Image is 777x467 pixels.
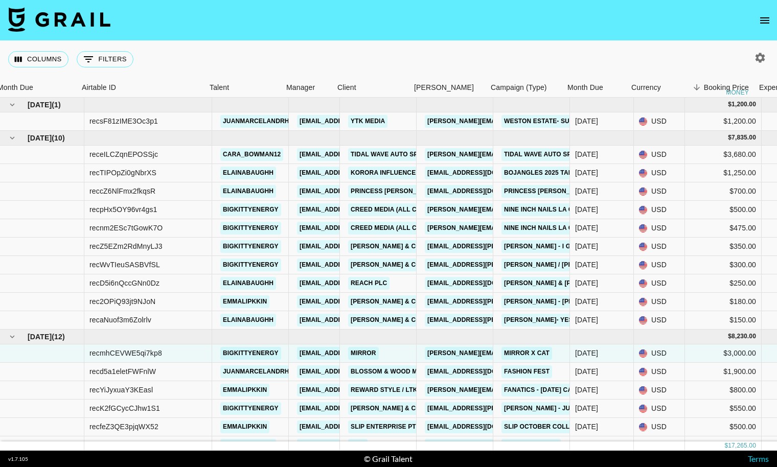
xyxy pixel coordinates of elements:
a: Tidal Wave Auto Spa [348,148,425,161]
a: Nine Inch Nails LA Concert [501,222,602,235]
a: cara_bowman12 [220,148,283,161]
div: Talent [204,78,281,98]
div: Oct '25 [575,422,598,432]
div: recpHx5OY96vr4gs1 [89,204,157,215]
a: Creed Media (All Campaigns) [348,222,454,235]
a: [EMAIL_ADDRESS][PERSON_NAME][DOMAIN_NAME] [297,222,464,235]
a: Blossom & Wood Media Canada INC. [348,365,477,378]
div: recsF81zIME3Oc3p1 [89,116,158,126]
a: Slip October Collaboration [501,421,609,433]
a: [PERSON_NAME] & Co LLC [348,240,437,253]
div: Sep '25 [575,186,598,196]
a: [PERSON_NAME] - [PERSON_NAME] [501,295,617,308]
div: Campaign (Type) [491,78,547,98]
a: [EMAIL_ADDRESS][PERSON_NAME][DOMAIN_NAME] [297,384,464,396]
div: USD [634,201,685,219]
div: $500.00 [685,201,762,219]
div: $800.00 [685,381,762,400]
div: receILCZqnEPOSSjc [89,149,158,159]
a: emmalipkkin [220,295,269,308]
a: YTK Media [348,115,387,128]
a: [EMAIL_ADDRESS][PERSON_NAME][DOMAIN_NAME] [297,421,464,433]
div: USD [634,436,685,455]
div: [PERSON_NAME] [414,78,474,98]
div: Campaign (Type) [486,78,562,98]
div: $700.00 [685,182,762,201]
a: MaH [348,439,368,452]
span: [DATE] [28,100,52,110]
a: bigkittyenergy [220,259,281,271]
a: bigkittyenergy [220,347,281,360]
a: [EMAIL_ADDRESS][DOMAIN_NAME] [425,277,539,290]
a: Tidal Wave Auto Spa [501,148,578,161]
a: [EMAIL_ADDRESS][PERSON_NAME][DOMAIN_NAME] [425,240,591,253]
div: recBl5n0nh4sJyVBg [89,440,155,450]
div: $1,250.00 [685,164,762,182]
div: recZ5EZm2RdMnyLJ3 [89,241,163,251]
a: emmalipkkin [220,384,269,396]
div: Booker [409,78,486,98]
a: [PERSON_NAME][EMAIL_ADDRESS][DOMAIN_NAME] [425,384,591,396]
div: $250.00 [685,274,762,293]
a: elainabaughh [220,185,276,198]
div: Sep '25 [575,296,598,307]
div: $180.00 [685,293,762,311]
div: Currency [631,78,661,98]
div: recYiJyxuaY3KEasl [89,385,153,395]
span: [DATE] [28,133,52,143]
button: Show filters [77,51,133,67]
div: $500.00 [685,418,762,436]
a: [PERSON_NAME] & [PERSON_NAME] I Love Miami x Harbin Sisters [501,277,723,290]
button: hide children [5,98,19,112]
div: recTIPOpZi0gNbrXS [89,168,156,178]
div: $ [728,332,732,341]
a: [EMAIL_ADDRESS][PERSON_NAME][DOMAIN_NAME] [297,115,464,128]
span: ( 12 ) [52,332,65,342]
a: [EMAIL_ADDRESS][DOMAIN_NAME] [425,439,539,452]
div: recaNuof3m6Zolrlv [89,315,151,325]
a: Nine Inch Nails LA Concert [501,203,602,216]
a: [EMAIL_ADDRESS][PERSON_NAME][DOMAIN_NAME] [425,295,591,308]
div: $150.00 [685,311,762,330]
a: [EMAIL_ADDRESS][DOMAIN_NAME] [425,421,539,433]
div: $1,900.00 [685,363,762,381]
a: elainabaughh [220,277,276,290]
div: v 1.7.105 [8,456,28,462]
a: Terms [748,454,769,463]
a: [EMAIL_ADDRESS][PERSON_NAME][DOMAIN_NAME] [297,402,464,415]
a: Fashion Fest [501,365,552,378]
button: Select columns [8,51,68,67]
a: Princess [PERSON_NAME] USA [348,185,454,198]
a: [EMAIL_ADDRESS][PERSON_NAME][DOMAIN_NAME] [297,347,464,360]
div: $1,200.00 [685,112,762,131]
div: Currency [626,78,677,98]
a: [PERSON_NAME] - I got a feeling [501,240,616,253]
div: $300.00 [685,256,762,274]
div: Aug '25 [575,116,598,126]
div: USD [634,400,685,418]
button: hide children [5,330,19,344]
div: USD [634,112,685,131]
div: Month Due [567,78,603,98]
div: recWvTIeuSASBVfSL [89,260,160,270]
div: Manager [281,78,332,98]
a: [EMAIL_ADDRESS][PERSON_NAME][DOMAIN_NAME] [425,259,591,271]
a: Creed Media (All Campaigns) [348,203,454,216]
a: [EMAIL_ADDRESS][PERSON_NAME][DOMAIN_NAME] [297,240,464,253]
a: emmalipkkin [220,421,269,433]
a: Korora Influencer Agency [348,167,451,179]
div: Sep '25 [575,241,598,251]
a: [EMAIL_ADDRESS][DOMAIN_NAME] [425,185,539,198]
div: Airtable ID [77,78,204,98]
a: [EMAIL_ADDRESS][PERSON_NAME][DOMAIN_NAME] [297,185,464,198]
div: Sep '25 [575,149,598,159]
a: [PERSON_NAME][EMAIL_ADDRESS][DOMAIN_NAME] [425,115,591,128]
div: Talent [210,78,229,98]
button: open drawer [755,10,775,31]
a: elainabaughh [220,439,276,452]
div: rec2OPiQ93jt9NJoN [89,296,155,307]
a: elainabaughh [220,314,276,326]
div: USD [634,418,685,436]
div: 8,230.00 [732,332,756,341]
div: Booking Price [704,78,749,98]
